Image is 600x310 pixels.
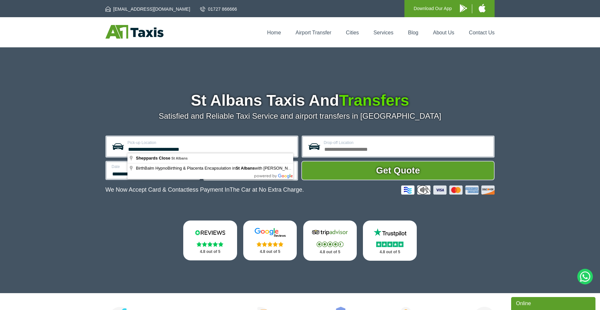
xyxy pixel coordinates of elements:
[346,30,359,35] a: Cities
[105,186,304,193] p: We Now Accept Card & Contactless Payment In
[310,248,350,256] p: 4.8 out of 5
[257,242,283,247] img: Stars
[105,6,190,12] a: [EMAIL_ADDRESS][DOMAIN_NAME]
[363,221,417,261] a: Trustpilot Stars 4.8 out of 5
[414,5,452,13] p: Download Our App
[401,185,495,195] img: Credit And Debit Cards
[339,92,409,109] span: Transfers
[511,296,597,310] iframe: chat widget
[433,30,454,35] a: About Us
[105,25,163,39] img: A1 Taxis St Albans LTD
[105,93,495,108] h1: St Albans Taxis And
[317,242,343,247] img: Stars
[197,242,223,247] img: Stars
[310,228,349,237] img: Tripadvisor
[376,242,403,247] img: Stars
[105,112,495,121] p: Satisfied and Reliable Taxi Service and airport transfers in [GEOGRAPHIC_DATA]
[200,6,237,12] a: 01727 866666
[235,166,255,171] span: St Albans
[295,30,331,35] a: Airport Transfer
[250,248,290,256] p: 4.8 out of 5
[251,228,290,237] img: Google
[112,165,195,169] label: Date
[136,166,299,171] span: BirthBalm HypnoBirthing & Placenta Encapsulation in with [PERSON_NAME]
[301,161,495,180] button: Get Quote
[243,221,297,260] a: Google Stars 4.8 out of 5
[190,248,230,256] p: 4.8 out of 5
[127,141,293,145] label: Pick-up Location
[267,30,281,35] a: Home
[479,4,486,12] img: A1 Taxis iPhone App
[324,141,489,145] label: Drop-off Location
[171,156,187,160] span: St Albans
[469,30,495,35] a: Contact Us
[460,4,467,12] img: A1 Taxis Android App
[303,221,357,261] a: Tripadvisor Stars 4.8 out of 5
[370,248,410,256] p: 4.8 out of 5
[183,221,237,260] a: Reviews.io Stars 4.8 out of 5
[191,228,230,237] img: Reviews.io
[230,186,304,193] span: The Car at No Extra Charge.
[370,228,409,237] img: Trustpilot
[408,30,418,35] a: Blog
[374,30,393,35] a: Services
[136,156,170,161] span: Sheppards Close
